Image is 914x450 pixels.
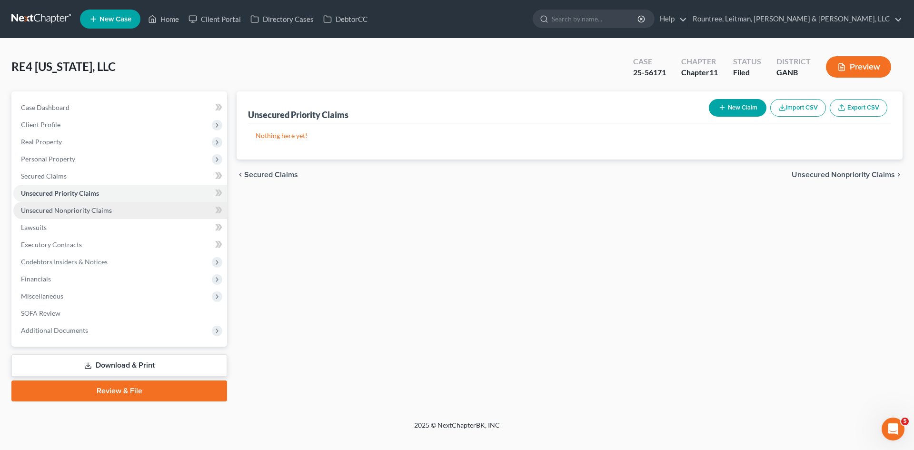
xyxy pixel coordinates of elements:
a: Export CSV [830,99,887,117]
span: 5 [901,418,909,425]
span: Financials [21,275,51,283]
div: Filed [733,67,761,78]
span: 11 [709,68,718,77]
div: 25-56171 [633,67,666,78]
div: Status [733,56,761,67]
a: Help [655,10,687,28]
span: Additional Documents [21,326,88,334]
div: GANB [776,67,811,78]
a: Download & Print [11,354,227,377]
a: Home [143,10,184,28]
a: Unsecured Priority Claims [13,185,227,202]
button: Preview [826,56,891,78]
span: Lawsuits [21,223,47,231]
span: Client Profile [21,120,60,129]
a: Rountree, Leitman, [PERSON_NAME] & [PERSON_NAME], LLC [688,10,902,28]
span: New Case [99,16,131,23]
span: RE4 [US_STATE], LLC [11,60,116,73]
a: Unsecured Nonpriority Claims [13,202,227,219]
div: Chapter [681,67,718,78]
span: Unsecured Nonpriority Claims [21,206,112,214]
input: Search by name... [552,10,639,28]
div: Chapter [681,56,718,67]
span: Case Dashboard [21,103,70,111]
a: Executory Contracts [13,236,227,253]
i: chevron_right [895,171,903,179]
div: Case [633,56,666,67]
a: Client Portal [184,10,246,28]
iframe: Intercom live chat [882,418,904,440]
div: Unsecured Priority Claims [248,109,348,120]
span: Unsecured Priority Claims [21,189,99,197]
a: SOFA Review [13,305,227,322]
span: Secured Claims [21,172,67,180]
span: Codebtors Insiders & Notices [21,258,108,266]
span: Secured Claims [244,171,298,179]
a: Case Dashboard [13,99,227,116]
a: Directory Cases [246,10,318,28]
a: DebtorCC [318,10,372,28]
a: Lawsuits [13,219,227,236]
span: Real Property [21,138,62,146]
span: Unsecured Nonpriority Claims [792,171,895,179]
div: 2025 © NextChapterBK, INC [186,420,728,438]
span: Miscellaneous [21,292,63,300]
p: Nothing here yet! [256,131,884,140]
span: SOFA Review [21,309,60,317]
button: chevron_left Secured Claims [237,171,298,179]
a: Review & File [11,380,227,401]
button: Import CSV [770,99,826,117]
span: Personal Property [21,155,75,163]
div: District [776,56,811,67]
button: Unsecured Nonpriority Claims chevron_right [792,171,903,179]
a: Secured Claims [13,168,227,185]
button: New Claim [709,99,766,117]
span: Executory Contracts [21,240,82,249]
i: chevron_left [237,171,244,179]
